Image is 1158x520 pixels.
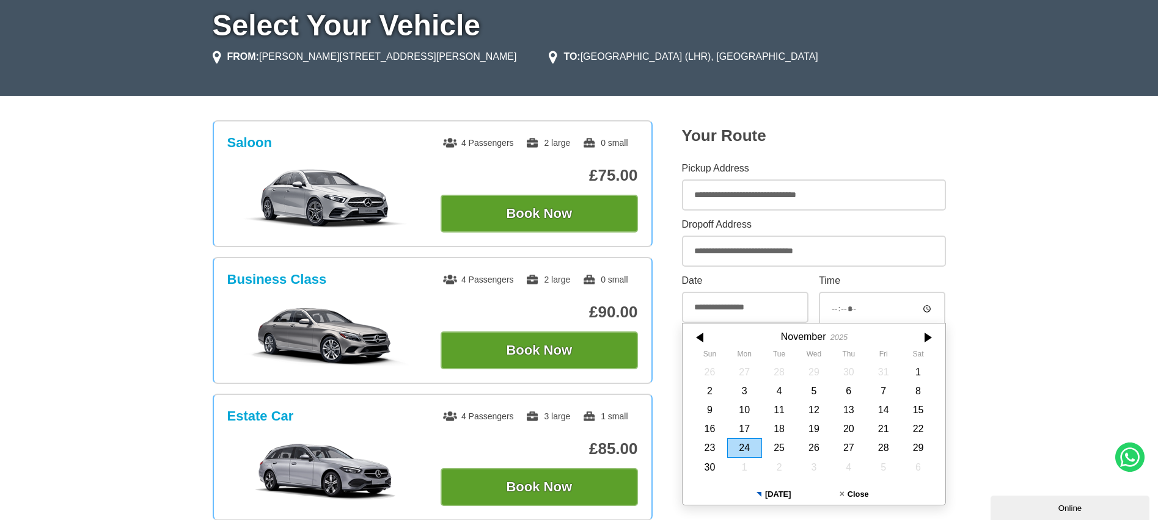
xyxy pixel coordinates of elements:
[682,164,946,173] label: Pickup Address
[443,275,514,284] span: 4 Passengers
[441,331,638,369] button: Book Now
[441,468,638,506] button: Book Now
[991,493,1152,520] iframe: chat widget
[233,305,417,366] img: Business Class
[443,411,514,421] span: 4 Passengers
[682,220,946,229] label: Dropoff Address
[227,408,294,424] h3: Estate Car
[441,439,638,458] p: £85.00
[819,276,945,286] label: Time
[441,166,638,185] p: £75.00
[682,276,808,286] label: Date
[563,51,580,62] strong: TO:
[441,303,638,322] p: £90.00
[441,195,638,233] button: Book Now
[682,126,946,145] h2: Your Route
[233,168,417,229] img: Saloon
[227,135,272,151] h3: Saloon
[227,272,327,287] h3: Business Class
[213,11,946,40] h1: Select Your Vehicle
[582,138,628,148] span: 0 small
[526,138,570,148] span: 2 large
[526,411,570,421] span: 3 large
[526,275,570,284] span: 2 large
[582,275,628,284] span: 0 small
[227,51,259,62] strong: FROM:
[443,138,514,148] span: 4 Passengers
[213,49,517,64] li: [PERSON_NAME][STREET_ADDRESS][PERSON_NAME]
[233,441,417,502] img: Estate Car
[549,49,818,64] li: [GEOGRAPHIC_DATA] (LHR), [GEOGRAPHIC_DATA]
[582,411,628,421] span: 1 small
